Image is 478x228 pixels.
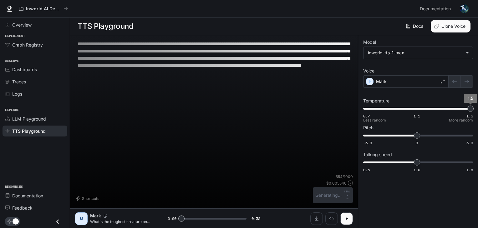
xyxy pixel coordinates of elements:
[363,140,372,146] span: -5.0
[431,20,470,32] button: Clone Voice
[3,126,67,136] a: TTS Playground
[3,76,67,87] a: Traces
[168,216,176,222] span: 0:00
[466,167,473,172] span: 1.5
[460,4,469,13] img: User avatar
[3,19,67,30] a: Overview
[414,167,420,172] span: 1.0
[12,22,32,28] span: Overview
[101,214,110,218] button: Copy Voice ID
[76,214,86,224] div: M
[363,40,376,44] p: Model
[90,213,101,219] p: Mark
[363,69,374,73] p: Voice
[420,5,451,13] span: Documentation
[466,113,473,119] span: 1.5
[363,113,370,119] span: 0.7
[75,193,102,203] button: Shortcuts
[376,78,387,85] p: Mark
[3,88,67,99] a: Logs
[405,20,426,32] a: Docs
[364,47,473,59] div: inworld-tts-1-max
[3,113,67,124] a: LLM Playground
[78,20,133,32] h1: TTS Playground
[458,2,470,15] button: User avatar
[416,140,418,146] span: 0
[12,128,46,134] span: TTS Playground
[12,116,46,122] span: LLM Playground
[468,96,473,101] span: 1.5
[414,113,420,119] span: 1.1
[12,192,43,199] span: Documentation
[449,118,473,122] p: More random
[12,91,22,97] span: Logs
[12,42,43,48] span: Graph Registry
[26,6,61,12] p: Inworld AI Demos
[363,118,386,122] p: Less random
[336,174,353,179] p: 554 / 1000
[12,78,26,85] span: Traces
[368,50,463,56] div: inworld-tts-1-max
[16,2,71,15] button: All workspaces
[363,152,392,157] p: Talking speed
[3,64,67,75] a: Dashboards
[3,190,67,201] a: Documentation
[13,218,19,225] span: Dark mode toggle
[363,167,370,172] span: 0.5
[3,39,67,50] a: Graph Registry
[90,219,153,224] p: What's the toughest creature on Earth? Meet the tardigrade, also known as a water bear! This micr...
[417,2,455,15] a: Documentation
[326,181,347,186] p: $ 0.005540
[363,99,389,103] p: Temperature
[363,126,374,130] p: Pitch
[3,202,67,213] a: Feedback
[310,212,323,225] button: Download audio
[12,66,37,73] span: Dashboards
[252,216,260,222] span: 0:32
[466,140,473,146] span: 5.0
[325,212,338,225] button: Inspect
[51,215,65,228] button: Close drawer
[12,205,33,211] span: Feedback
